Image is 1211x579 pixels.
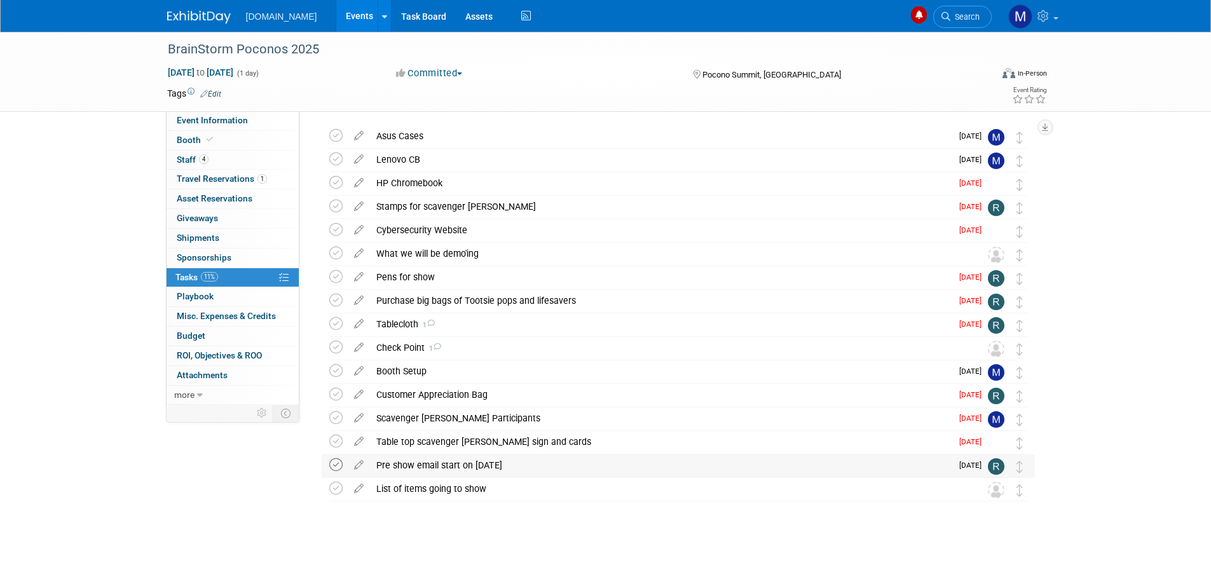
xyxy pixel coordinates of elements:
img: Mark Menzella [988,129,1004,146]
div: Asus Cases [370,125,952,147]
a: edit [348,201,370,212]
span: 4 [199,154,209,164]
i: Move task [1016,296,1023,308]
div: List of items going to show [370,478,962,500]
span: Search [950,12,980,22]
a: edit [348,295,370,306]
a: Sponsorships [167,249,299,268]
i: Move task [1016,414,1023,426]
a: Event Information [167,111,299,130]
a: edit [348,389,370,400]
a: edit [348,412,370,424]
span: [DATE] [959,179,988,187]
a: Misc. Expenses & Credits [167,307,299,326]
img: Mark Menzella [988,411,1004,428]
span: Sponsorships [177,252,231,262]
div: Purchase big bags of Tootsie pops and lifesavers [370,290,952,311]
span: Tasks [175,272,218,282]
a: edit [348,365,370,377]
img: Rachelle Menzella [988,294,1004,310]
img: Rachelle Menzella [988,317,1004,334]
a: edit [348,342,370,353]
i: Move task [1016,367,1023,379]
span: [DATE] [959,414,988,423]
span: Misc. Expenses & Credits [177,311,276,321]
span: Travel Reservations [177,174,267,184]
i: Move task [1016,273,1023,285]
a: Attachments [167,366,299,385]
img: Rachelle Menzella [988,458,1004,475]
div: Event Rating [1012,87,1046,93]
div: Scavenger [PERSON_NAME] Participants [370,407,952,429]
img: Format-Inperson.png [1002,68,1015,78]
span: 1 [418,321,435,329]
span: [DATE] [959,296,988,305]
span: ROI, Objectives & ROO [177,350,262,360]
i: Booth reservation complete [207,136,213,143]
a: Edit [200,90,221,99]
span: 1 [257,174,267,184]
i: Move task [1016,226,1023,238]
span: [DATE] [959,226,988,235]
div: Pens for show [370,266,952,288]
div: Event Format [917,66,1048,85]
div: Table top scavenger [PERSON_NAME] sign and cards [370,431,952,453]
div: Check Point [370,337,962,358]
span: 1 [425,344,441,353]
i: Move task [1016,320,1023,332]
i: Move task [1016,132,1023,144]
span: Event Information [177,115,248,125]
img: Stephen Bart [988,176,1004,193]
span: [DATE] [959,202,988,211]
span: [DATE] [959,390,988,399]
span: [DATE] [959,155,988,164]
img: Rachelle Menzella [988,200,1004,216]
i: Move task [1016,461,1023,473]
span: [DATE] [959,320,988,329]
img: Vasili Karalewich [988,435,1004,451]
i: Move task [1016,390,1023,402]
td: Toggle Event Tabs [273,405,299,421]
span: Attachments [177,370,228,380]
a: Playbook [167,287,299,306]
i: Move task [1016,155,1023,167]
div: Booth Setup [370,360,952,382]
a: Giveaways [167,209,299,228]
span: [DOMAIN_NAME] [246,11,317,22]
td: Tags [167,87,221,100]
span: Staff [177,154,209,165]
img: Unassigned [988,247,1004,263]
a: edit [348,318,370,330]
a: Asset Reservations [167,189,299,208]
a: edit [348,154,370,165]
div: BrainStorm Poconos 2025 [163,38,973,61]
i: Move task [1016,437,1023,449]
a: edit [348,130,370,142]
img: Unassigned [988,482,1004,498]
a: edit [348,177,370,189]
img: Rachelle Menzella [988,388,1004,404]
a: edit [348,436,370,447]
i: Move task [1016,179,1023,191]
div: HP Chromebook [370,172,952,194]
a: Booth [167,131,299,150]
a: more [167,386,299,405]
div: What we will be demo'ing [370,243,962,264]
span: Budget [177,330,205,341]
img: Unassigned [988,341,1004,357]
i: Move task [1016,343,1023,355]
i: Move task [1016,249,1023,261]
div: Customer Appreciation Bag [370,384,952,405]
a: Budget [167,327,299,346]
div: Pre show email start on [DATE] [370,454,952,476]
span: [DATE] [959,461,988,470]
a: edit [348,271,370,283]
span: 11% [201,272,218,282]
span: [DATE] [959,273,988,282]
div: Lenovo CB [370,149,952,170]
span: Pocono Summit, [GEOGRAPHIC_DATA] [702,70,841,79]
button: Committed [392,67,467,80]
span: Asset Reservations [177,193,252,203]
a: edit [348,460,370,471]
a: edit [348,224,370,236]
